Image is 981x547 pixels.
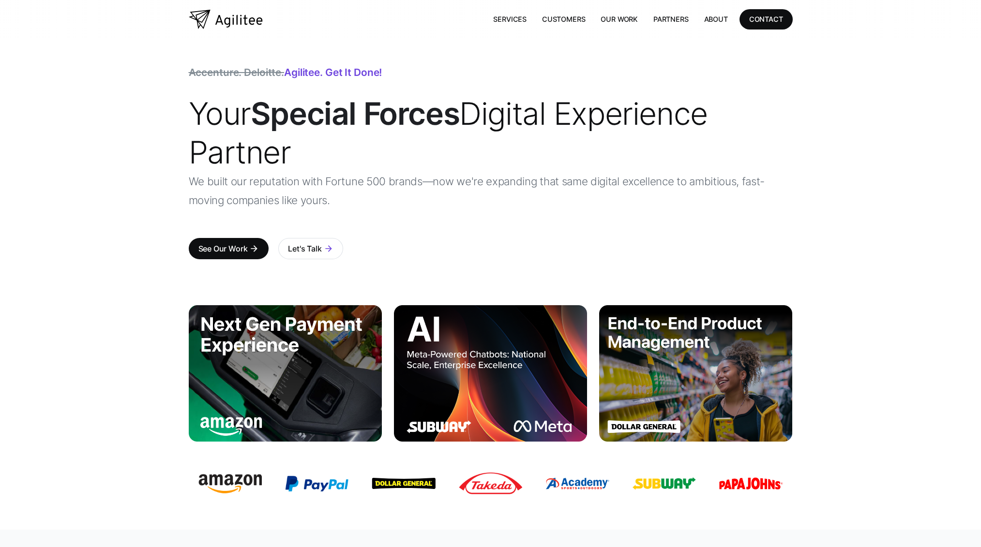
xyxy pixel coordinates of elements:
div: See Our Work [198,242,248,255]
a: Customers [534,9,593,29]
div: arrow_forward [324,244,333,253]
a: Let's Talkarrow_forward [278,238,343,259]
a: home [189,10,263,29]
div: CONTACT [749,13,783,25]
div: Agilitee. Get it done! [189,68,382,77]
a: About [696,9,736,29]
div: Let's Talk [288,242,321,255]
a: Our Work [593,9,646,29]
span: Accenture. Deloitte. [189,66,285,78]
a: Partners [646,9,696,29]
div: arrow_forward [249,244,259,253]
p: We built our reputation with Fortune 500 brands—now we're expanding that same digital excellence ... [189,172,793,209]
strong: Special Forces [251,95,459,132]
a: See Our Workarrow_forward [189,238,269,259]
span: Your Digital Experience Partner [189,95,708,171]
a: CONTACT [740,9,793,29]
a: Services [485,9,534,29]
